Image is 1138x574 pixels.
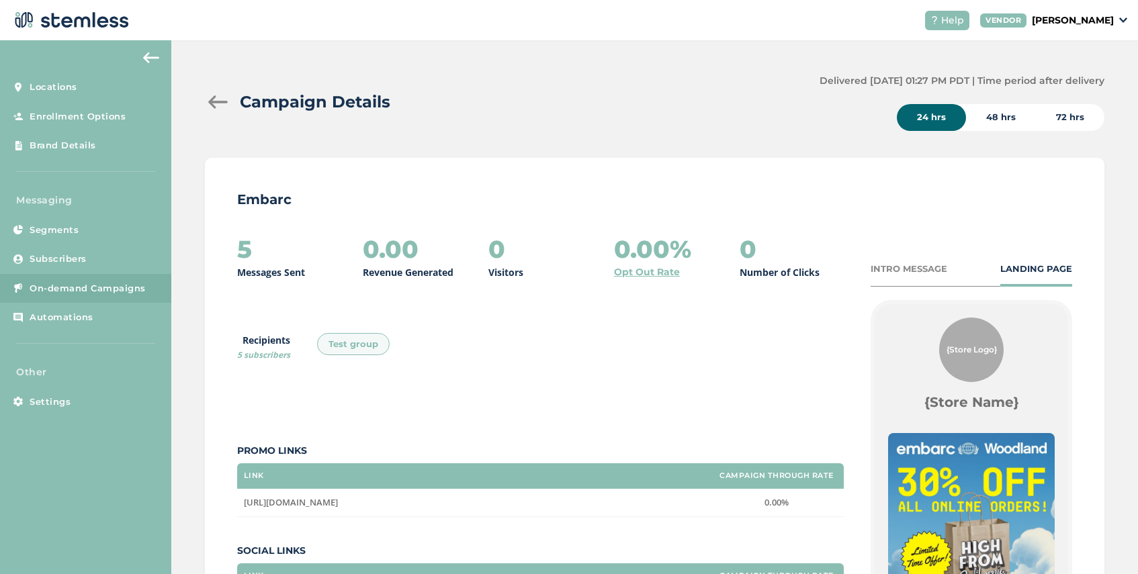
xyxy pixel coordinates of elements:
label: Promo Links [237,444,844,458]
div: Test group [317,333,390,356]
img: icon-arrow-back-accent-c549486e.svg [143,52,159,63]
span: Segments [30,224,79,237]
p: Number of Clicks [740,265,820,279]
h2: 5 [237,236,252,262]
div: 24 hrs [897,104,966,131]
p: Visitors [488,265,523,279]
div: INTRO MESSAGE [871,262,947,276]
a: Opt Out Rate [614,265,680,279]
div: 48 hrs [966,104,1036,131]
label: Delivered [DATE] 01:27 PM PDT | Time period after delivery [820,74,1104,88]
label: Recipients [237,333,290,361]
span: [URL][DOMAIN_NAME] [244,496,338,508]
span: Settings [30,395,71,409]
img: icon_down-arrow-small-66adaf34.svg [1119,17,1127,23]
iframe: Chat Widget [1071,510,1138,574]
p: Revenue Generated [363,265,453,279]
p: Embarc [237,190,1072,209]
span: Automations [30,311,93,324]
label: Campaign Through Rate [719,471,834,480]
div: VENDOR [980,13,1026,28]
span: Locations [30,81,77,94]
img: icon-help-white-03924b79.svg [930,16,938,24]
span: On-demand Campaigns [30,282,146,295]
label: 0.00% [716,497,837,508]
img: logo-dark-0685b13c.svg [11,7,129,34]
p: Messages Sent [237,265,305,279]
span: Enrollment Options [30,110,126,124]
h2: Campaign Details [240,90,390,114]
span: 5 subscribers [237,349,290,361]
span: {Store Logo} [947,344,997,356]
label: Social Links [237,544,844,558]
span: Subscribers [30,252,87,266]
span: Help [941,13,964,28]
label: {Store Name} [924,393,1019,412]
label: https://goembarc.com/ [244,497,703,508]
span: 0.00% [764,496,789,508]
span: Brand Details [30,139,96,152]
h2: 0 [740,236,756,262]
div: 72 hrs [1036,104,1104,131]
p: [PERSON_NAME] [1032,13,1114,28]
div: LANDING PAGE [1000,262,1072,276]
h2: 0 [488,236,505,262]
h2: 0.00 [363,236,419,262]
label: Link [244,471,264,480]
h2: 0.00% [614,236,691,262]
